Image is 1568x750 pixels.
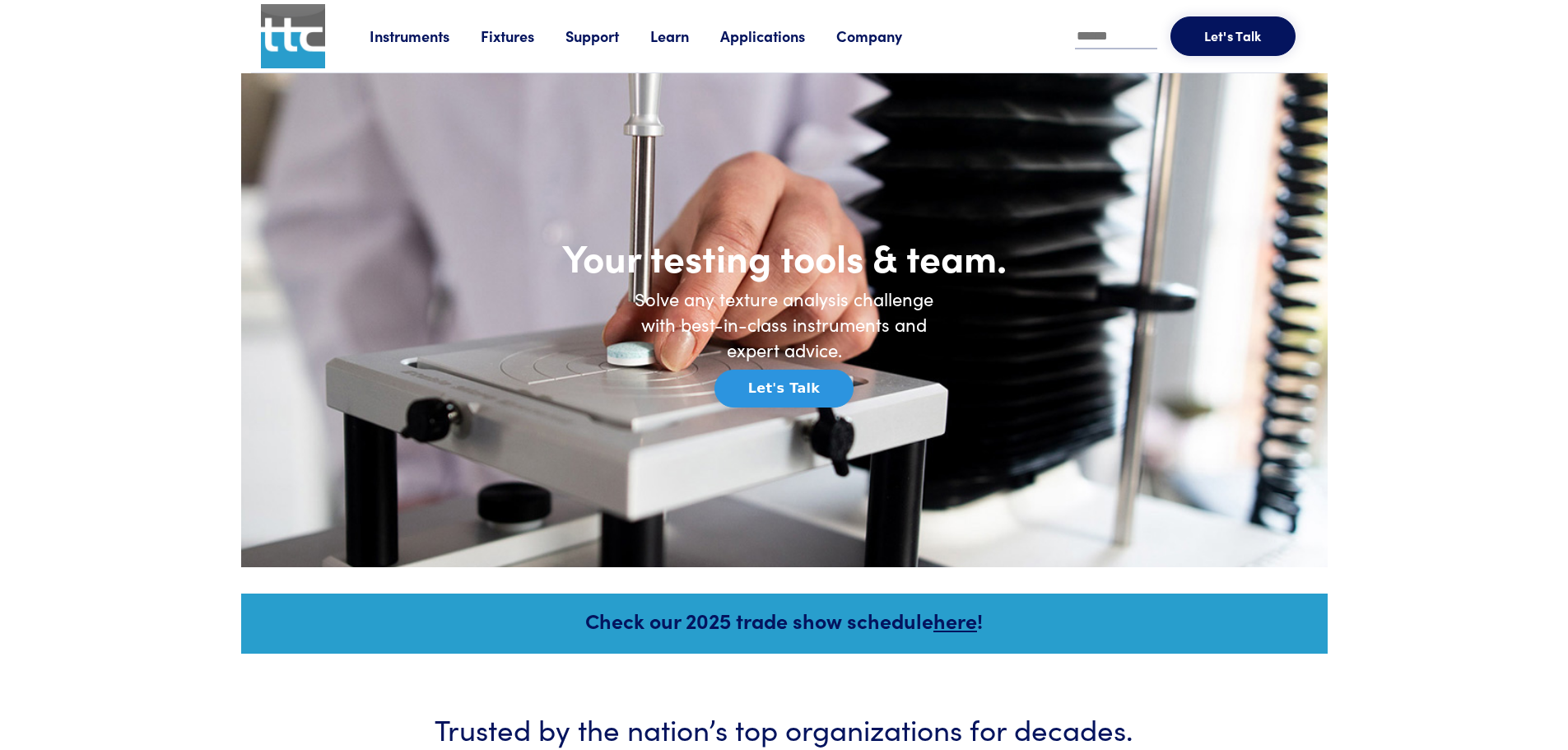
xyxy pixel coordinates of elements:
[1170,16,1296,56] button: Let's Talk
[720,26,836,46] a: Applications
[565,26,650,46] a: Support
[261,4,325,68] img: ttc_logo_1x1_v1.0.png
[836,26,933,46] a: Company
[370,26,481,46] a: Instruments
[263,606,1305,635] h5: Check our 2025 trade show schedule !
[291,708,1278,748] h3: Trusted by the nation’s top organizations for decades.
[650,26,720,46] a: Learn
[481,26,565,46] a: Fixtures
[455,233,1114,281] h1: Your testing tools & team.
[714,370,854,408] button: Let's Talk
[620,286,949,362] h6: Solve any texture analysis challenge with best-in-class instruments and expert advice.
[933,606,977,635] a: here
